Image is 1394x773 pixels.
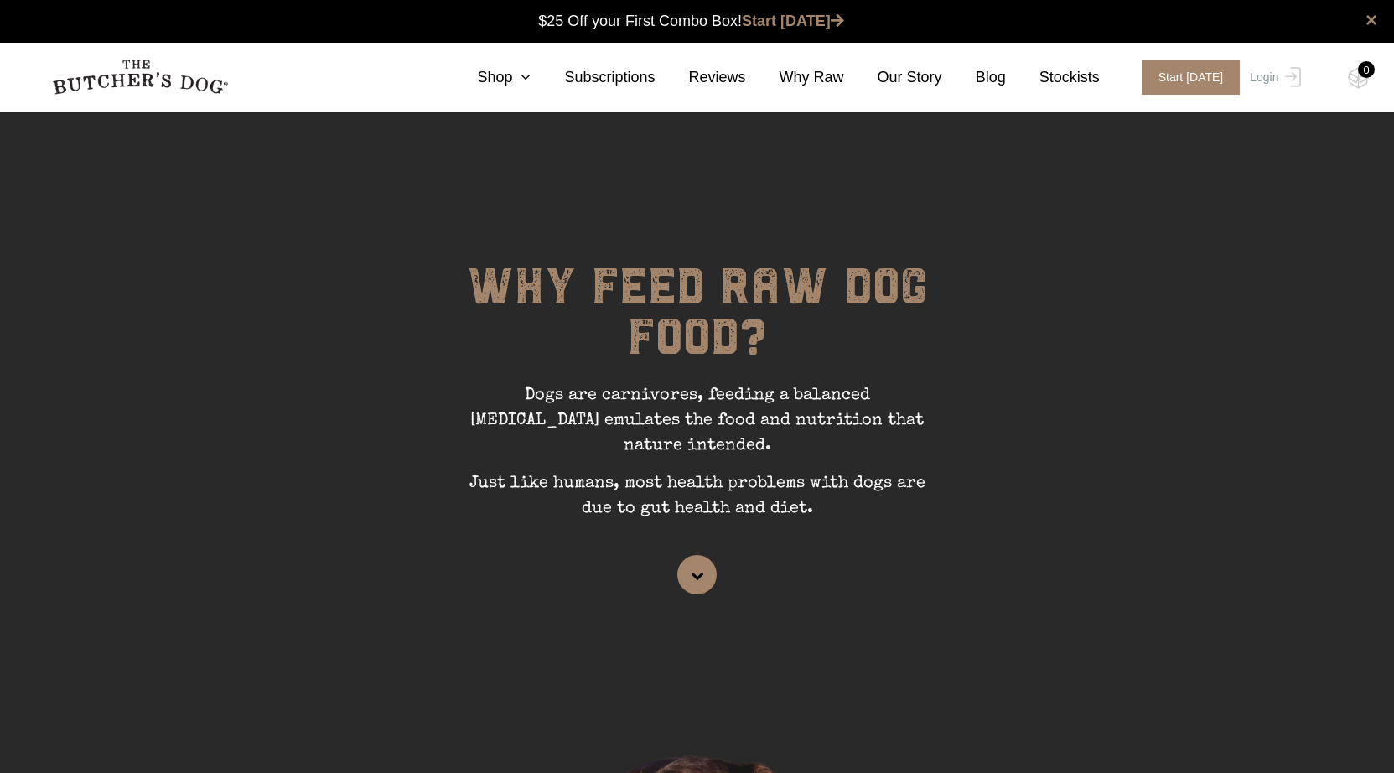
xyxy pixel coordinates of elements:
div: 0 [1358,61,1375,78]
a: Shop [443,66,531,89]
a: Start [DATE] [742,13,844,29]
a: Blog [942,66,1006,89]
a: Subscriptions [531,66,655,89]
a: close [1365,10,1377,30]
img: TBD_Cart-Empty.png [1348,67,1369,89]
p: Just like humans, most health problems with dogs are due to gut health and diet. [446,471,949,534]
a: Reviews [656,66,746,89]
a: Stockists [1006,66,1100,89]
a: Login [1246,60,1300,95]
span: Start [DATE] [1142,60,1241,95]
p: Dogs are carnivores, feeding a balanced [MEDICAL_DATA] emulates the food and nutrition that natur... [446,383,949,471]
a: Our Story [844,66,942,89]
a: Start [DATE] [1125,60,1246,95]
a: Why Raw [746,66,844,89]
h1: WHY FEED RAW DOG FOOD? [446,262,949,383]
